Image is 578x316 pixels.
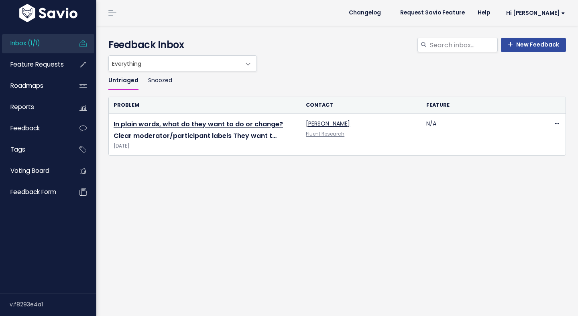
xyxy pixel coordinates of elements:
span: Changelog [349,10,381,16]
a: New Feedback [501,38,566,52]
span: Reports [10,103,34,111]
a: Inbox (1/1) [2,34,67,53]
a: Request Savio Feature [394,7,471,19]
span: Everything [109,56,240,71]
a: Help [471,7,497,19]
span: Tags [10,145,25,154]
div: v.f8293e4a1 [10,294,96,315]
a: Snoozed [148,71,172,90]
span: Feedback form [10,188,56,196]
span: Roadmaps [10,81,43,90]
span: Feedback [10,124,40,132]
th: Feature [421,97,541,113]
a: Voting Board [2,162,67,180]
a: Roadmaps [2,77,67,95]
th: Problem [109,97,301,113]
a: Untriaged [108,71,138,90]
a: Feedback [2,119,67,138]
h4: Feedback Inbox [108,38,566,52]
input: Search inbox... [429,38,498,52]
a: Feedback form [2,183,67,201]
span: [DATE] [114,142,296,150]
ul: Filter feature requests [108,71,566,90]
th: Contact [301,97,421,113]
img: logo-white.9d6f32f41409.svg [17,4,79,22]
a: Hi [PERSON_NAME] [497,7,572,19]
td: N/A [421,114,541,156]
span: Everything [108,55,257,71]
a: Reports [2,98,67,116]
span: Voting Board [10,166,49,175]
a: In plain words, what do they want to do or change? Clear moderator/participant labels They want t… [114,120,283,140]
a: Feature Requests [2,55,67,74]
span: Hi [PERSON_NAME] [506,10,565,16]
a: Fluent Research [306,131,344,137]
span: Inbox (1/1) [10,39,40,47]
a: Tags [2,140,67,159]
span: Feature Requests [10,60,64,69]
a: [PERSON_NAME] [306,120,350,128]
